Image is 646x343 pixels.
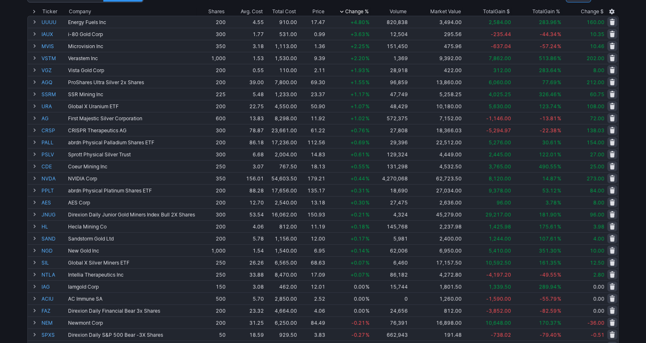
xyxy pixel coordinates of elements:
span: % [366,139,370,146]
td: 1,156.00 [265,232,298,244]
div: Direxion Daily Junior Gold Miners Index Bull 2X Shares [68,212,196,218]
td: 4.06 [227,220,265,232]
td: 29,396 [371,136,409,148]
td: 39.00 [227,76,265,88]
td: 12,504 [371,28,409,40]
div: Coeur Mining Inc [68,163,196,170]
td: 131,298 [371,160,409,172]
span: 4.00 [593,236,605,242]
span: 122.01 [539,151,557,158]
td: 45,279.00 [409,208,463,220]
td: 572,375 [371,112,409,124]
span: 513.86 [539,55,557,61]
div: Avg. Cost [241,7,263,16]
span: % [366,163,370,170]
span: % [557,139,561,146]
div: ProShares Ultra Silver 2x Shares [68,79,196,85]
td: 5.48 [227,88,265,100]
td: 10,180.00 [409,100,463,112]
span: % [366,175,370,182]
span: % [557,187,561,194]
a: SPXS [41,329,66,341]
span: Total [483,7,495,16]
a: VGZ [41,64,66,76]
td: 6,950.00 [409,244,463,256]
td: 61.22 [298,124,326,136]
span: 10.46 [590,43,605,49]
span: % [366,212,370,218]
td: 16,062.00 [265,208,298,220]
td: 23.37 [298,88,326,100]
div: Microvision Inc [68,43,196,49]
span: % [557,224,561,230]
span: 25.00 [590,163,605,170]
span: -235.44 [491,31,511,37]
a: SAND [41,233,66,244]
td: 13,860.00 [409,76,463,88]
a: IAUX [41,28,66,40]
span: % [366,199,370,206]
td: 27,034.00 [409,184,463,196]
span: +1.93 [351,67,365,73]
td: 86.18 [227,136,265,148]
td: 1,113.00 [265,40,298,52]
td: 5,258.25 [409,88,463,100]
td: 150.93 [298,208,326,220]
a: SSRM [41,88,66,100]
td: 7,152.00 [409,112,463,124]
span: % [366,187,370,194]
td: 422.00 [409,64,463,76]
td: 96,859 [371,76,409,88]
span: 212.00 [587,79,605,85]
td: 600 [197,112,227,124]
span: Market Value [430,7,461,16]
span: % [557,43,561,49]
td: 17,656.00 [265,184,298,196]
td: 1.53 [227,52,265,64]
div: Vista Gold Corp [68,67,196,73]
td: 1.54 [227,244,265,256]
span: 7,862.00 [489,55,511,61]
td: 0.55 [227,64,265,76]
span: 490.55 [539,163,557,170]
td: 0.99 [298,28,326,40]
span: % [557,91,561,97]
span: % [366,43,370,49]
span: +2.20 [351,55,365,61]
td: 23,661.00 [265,124,298,136]
a: NEM [41,317,66,328]
span: 96.00 [590,212,605,218]
td: 767.50 [265,160,298,172]
div: abrdn Physical Palladium Shares ETF [68,139,196,146]
td: 910.00 [265,16,298,28]
div: Energy Fuels Inc [68,19,196,25]
a: JNUG [41,209,66,220]
td: 54,603.50 [265,172,298,184]
span: Total [533,7,544,16]
a: AGQ [41,76,66,88]
span: 29,217.00 [485,212,511,218]
span: +2.25 [351,43,365,49]
a: PPLT [41,185,66,196]
span: 1,244.00 [489,236,511,242]
td: 13.18 [298,196,326,208]
span: 9,378.00 [489,187,511,194]
td: 200 [197,136,227,148]
td: 300 [197,148,227,160]
span: % [366,236,370,242]
td: 22.75 [227,100,265,112]
td: 135.17 [298,184,326,196]
td: 12.70 [227,196,265,208]
div: Gain $ [483,7,510,16]
div: Global X Uranium ETF [68,103,196,109]
span: +3.63 [351,31,365,37]
div: Company [69,7,91,16]
td: 250 [197,160,227,172]
span: % [557,127,561,134]
td: 156.01 [227,172,265,184]
a: PALL [41,136,66,148]
span: % [557,31,561,37]
span: 160.00 [587,19,605,25]
a: NVDA [41,173,66,184]
td: 2,237.98 [409,220,463,232]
